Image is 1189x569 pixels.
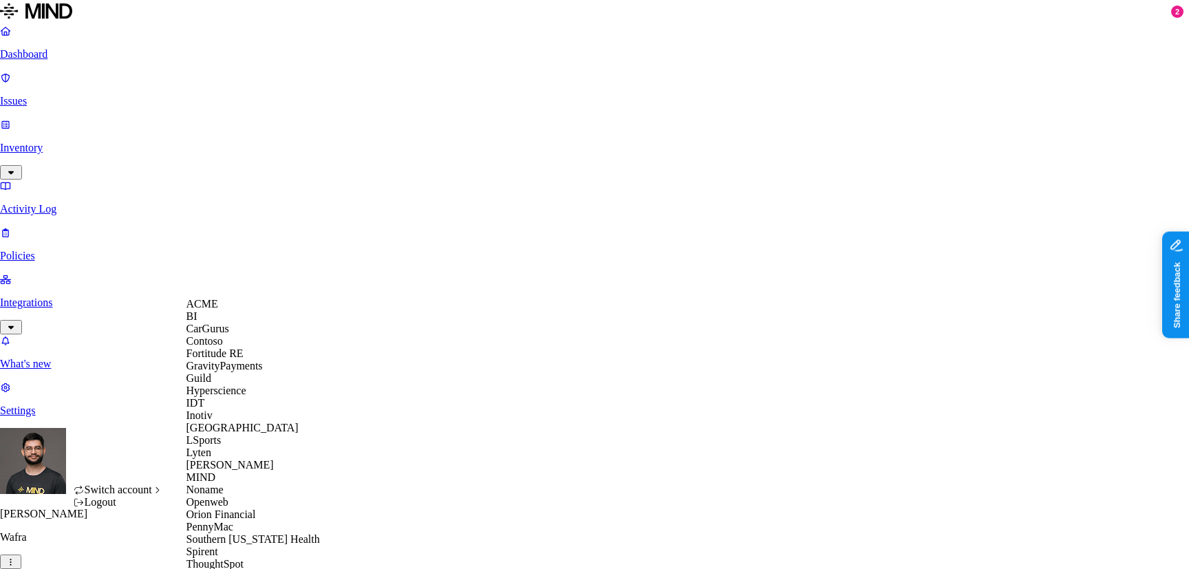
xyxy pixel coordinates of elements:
span: IDT [186,397,205,409]
span: PennyMac [186,521,233,533]
span: GravityPayments [186,360,263,372]
span: Openweb [186,496,228,508]
span: Guild [186,372,211,384]
span: Fortitude RE [186,347,244,359]
span: [PERSON_NAME] [186,459,274,471]
span: MIND [186,471,216,483]
span: Noname [186,484,224,495]
span: ACME [186,298,218,310]
span: Inotiv [186,409,213,421]
span: Spirent [186,546,218,557]
span: Switch account [85,484,152,495]
span: [GEOGRAPHIC_DATA] [186,422,299,433]
span: Contoso [186,335,223,347]
span: LSports [186,434,222,446]
span: BI [186,310,197,322]
span: Lyten [186,447,211,458]
span: Hyperscience [186,385,246,396]
span: CarGurus [186,323,229,334]
div: Logout [74,496,163,508]
span: Orion Financial [186,508,256,520]
span: Southern [US_STATE] Health [186,533,320,545]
